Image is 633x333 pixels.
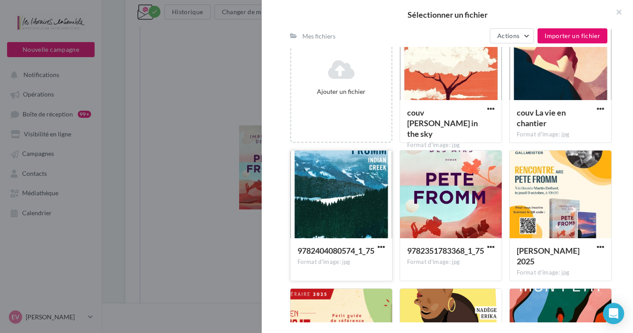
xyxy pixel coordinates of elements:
[297,246,374,256] span: 9782404080574_1_75
[545,32,600,39] span: Importer un fichier
[407,108,478,139] span: couv Lucy in the sky
[295,87,388,96] div: Ajouter un fichier
[260,7,285,13] a: Cliquez-ici
[517,269,604,277] div: Format d'image: jpg
[99,23,355,66] img: Logo martin-Delbert
[407,141,495,149] div: Format d'image: jpg
[297,258,385,266] div: Format d'image: jpg
[517,131,604,139] div: Format d'image: jpg
[490,28,534,43] button: Actions
[603,303,624,324] div: Open Intercom Messenger
[538,28,607,43] button: Importer un fichier
[497,32,519,39] span: Actions
[302,32,336,41] div: Mes fichiers
[276,11,619,19] h2: Sélectionner un fichier
[130,113,324,122] b: RENCONTRE & DEDICACE AVEC [PERSON_NAME]
[517,246,580,266] span: Pete Fromm 2025
[99,133,178,245] img: Affiche Pete Fromm
[517,108,566,128] span: couv La vie en chantier
[407,246,484,256] span: 9782351783368_1_75
[169,7,260,13] span: L'email ne s'affiche pas correctement ?
[407,258,495,266] div: Format d'image: jpg
[212,92,241,101] b: [DATE]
